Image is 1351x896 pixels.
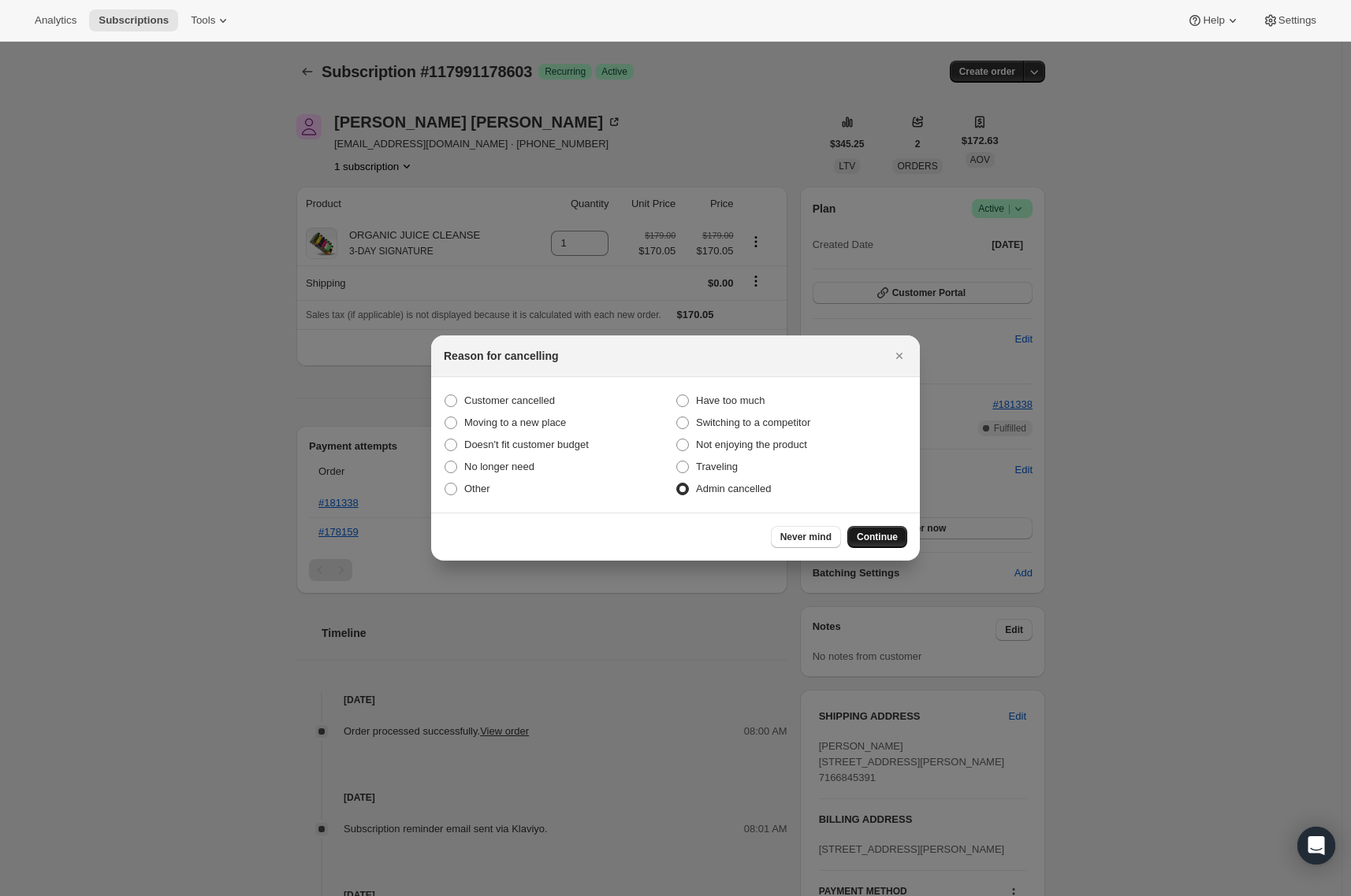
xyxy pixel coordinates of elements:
[696,417,810,428] span: Switching to a competitor
[771,526,841,548] button: Never mind
[888,345,910,367] button: Close
[696,461,738,472] span: Traveling
[857,531,898,543] span: Continue
[89,9,178,31] button: Subscriptions
[464,417,566,428] span: Moving to a new place
[696,483,771,494] span: Admin cancelled
[464,461,534,472] span: No longer need
[99,14,169,27] span: Subscriptions
[181,9,240,31] button: Tools
[35,14,76,27] span: Analytics
[1178,9,1249,31] button: Help
[25,9,86,31] button: Analytics
[696,439,807,450] span: Not enjoying the product
[464,394,555,406] span: Customer cancelled
[847,526,907,548] button: Continue
[464,439,589,450] span: Doesn't fit customer budget
[1297,827,1335,865] div: Open Intercom Messenger
[696,394,765,406] span: Have too much
[1278,14,1316,27] span: Settings
[464,483,490,494] span: Other
[191,14,215,27] span: Tools
[1203,14,1224,27] span: Help
[444,348,558,364] h2: Reason for cancelling
[780,531,832,543] span: Never mind
[1253,9,1326,31] button: Settings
